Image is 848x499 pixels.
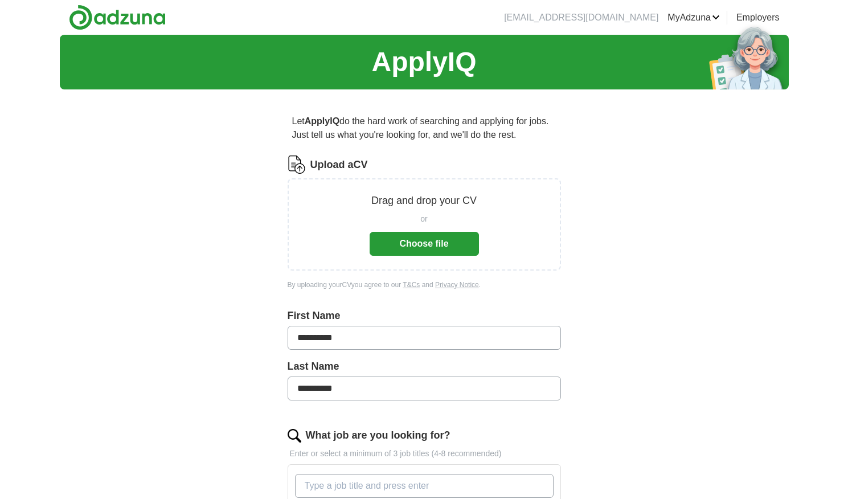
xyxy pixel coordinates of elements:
[736,11,780,24] a: Employers
[403,281,420,289] a: T&Cs
[69,5,166,30] img: Adzuna logo
[288,448,561,460] p: Enter or select a minimum of 3 job titles (4-8 recommended)
[370,232,479,256] button: Choose file
[288,359,561,374] label: Last Name
[371,193,477,208] p: Drag and drop your CV
[288,110,561,146] p: Let do the hard work of searching and applying for jobs. Just tell us what you're looking for, an...
[310,157,368,173] label: Upload a CV
[288,308,561,324] label: First Name
[288,156,306,174] img: CV Icon
[306,428,450,443] label: What job are you looking for?
[435,281,479,289] a: Privacy Notice
[305,116,339,126] strong: ApplyIQ
[420,213,427,225] span: or
[371,42,476,83] h1: ApplyIQ
[667,11,720,24] a: MyAdzuna
[288,429,301,443] img: search.png
[504,11,658,24] li: [EMAIL_ADDRESS][DOMAIN_NAME]
[295,474,554,498] input: Type a job title and press enter
[288,280,561,290] div: By uploading your CV you agree to our and .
